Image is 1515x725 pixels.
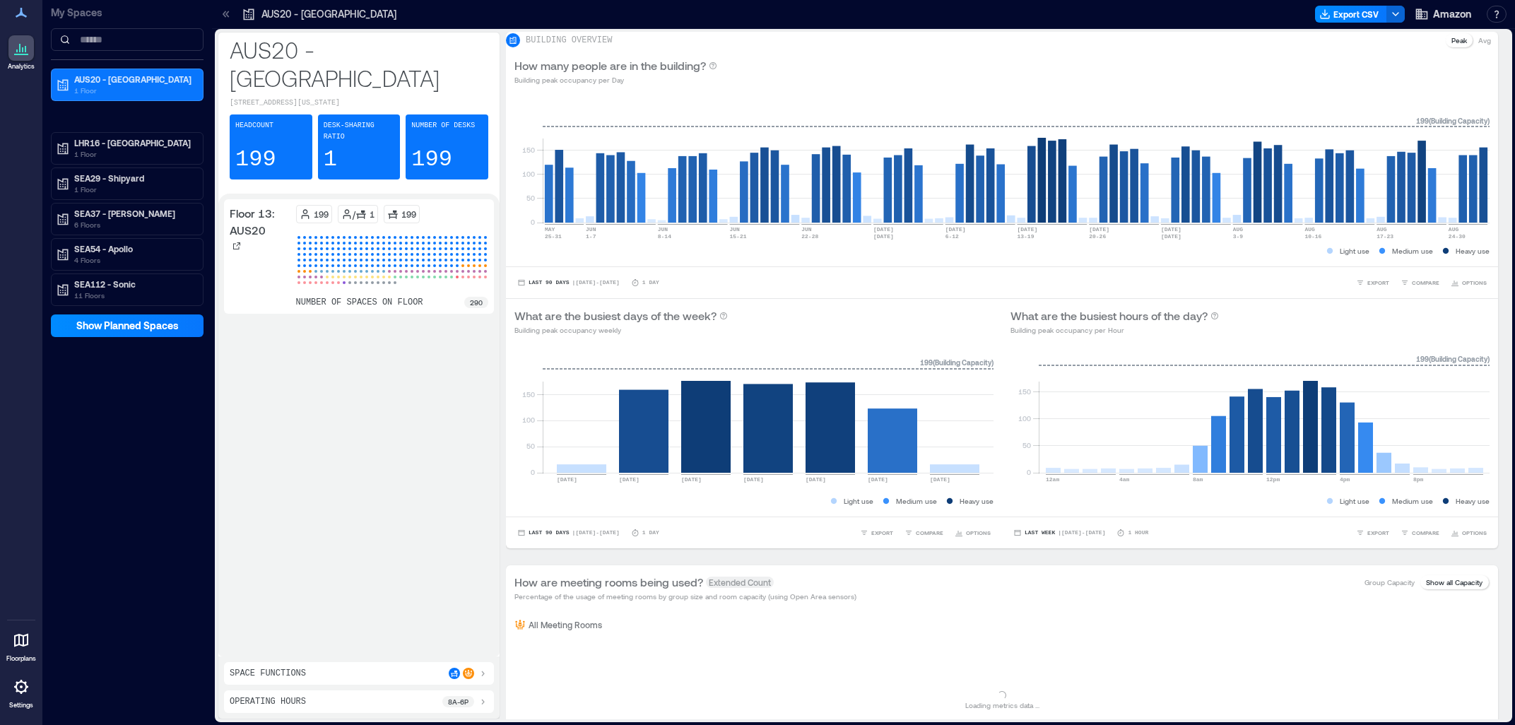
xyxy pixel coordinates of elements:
[1017,226,1037,232] text: [DATE]
[801,226,812,232] text: JUN
[1010,526,1108,540] button: Last Week |[DATE]-[DATE]
[470,297,483,308] p: 290
[74,172,193,184] p: SEA29 - Shipyard
[1413,476,1424,483] text: 8pm
[873,233,894,240] text: [DATE]
[1018,414,1031,423] tspan: 100
[2,623,40,667] a: Floorplans
[945,233,959,240] text: 6-12
[1377,233,1393,240] text: 17-23
[6,654,36,663] p: Floorplans
[730,233,747,240] text: 15-21
[448,696,468,707] p: 8a - 6p
[76,319,179,333] span: Show Planned Spaces
[1367,278,1389,287] span: EXPORT
[857,526,896,540] button: EXPORT
[1340,476,1350,483] text: 4pm
[1353,276,1392,290] button: EXPORT
[1392,245,1433,257] p: Medium use
[1367,529,1389,537] span: EXPORT
[514,307,717,324] p: What are the busiest days of the week?
[74,73,193,85] p: AUS20 - [GEOGRAPHIC_DATA]
[730,226,741,232] text: JUN
[531,218,535,226] tspan: 0
[868,476,888,483] text: [DATE]
[514,324,728,336] p: Building peak occupancy weekly
[526,35,612,46] p: BUILDING OVERVIEW
[844,495,873,507] p: Light use
[526,442,535,450] tspan: 50
[324,146,337,174] p: 1
[1449,233,1466,240] text: 24-30
[74,208,193,219] p: SEA37 - [PERSON_NAME]
[526,194,535,202] tspan: 50
[1364,577,1415,588] p: Group Capacity
[545,233,562,240] text: 25-31
[411,146,452,174] p: 199
[235,120,273,131] p: Headcount
[1398,526,1442,540] button: COMPARE
[1027,468,1031,476] tspan: 0
[545,226,555,232] text: MAY
[1046,476,1059,483] text: 12am
[1128,529,1148,537] p: 1 Hour
[296,297,423,308] p: number of spaces on floor
[522,415,535,424] tspan: 100
[1340,245,1369,257] p: Light use
[1478,35,1491,46] p: Avg
[1233,233,1244,240] text: 3-9
[522,390,535,399] tspan: 150
[902,526,946,540] button: COMPARE
[952,526,994,540] button: OPTIONS
[916,529,943,537] span: COMPARE
[314,208,329,220] p: 199
[1392,495,1433,507] p: Medium use
[871,529,893,537] span: EXPORT
[966,529,991,537] span: OPTIONS
[1433,7,1471,21] span: Amazon
[9,701,33,709] p: Settings
[801,233,818,240] text: 22-28
[1340,495,1369,507] p: Light use
[1451,35,1467,46] p: Peak
[235,146,276,174] p: 199
[74,254,193,266] p: 4 Floors
[411,120,475,131] p: Number of Desks
[1462,529,1487,537] span: OPTIONS
[658,226,668,232] text: JUN
[557,476,577,483] text: [DATE]
[1412,529,1439,537] span: COMPARE
[1089,233,1106,240] text: 20-26
[1410,3,1475,25] button: Amazon
[1010,324,1219,336] p: Building peak occupancy per Hour
[1304,226,1315,232] text: AUG
[1449,226,1459,232] text: AUG
[230,98,488,109] p: [STREET_ADDRESS][US_STATE]
[514,591,856,602] p: Percentage of the usage of meeting rooms by group size and room capacity (using Open Area sensors)
[230,696,306,707] p: Operating Hours
[1398,276,1442,290] button: COMPARE
[230,668,306,679] p: Space Functions
[642,529,659,537] p: 1 Day
[522,170,535,178] tspan: 100
[1010,307,1208,324] p: What are the busiest hours of the day?
[353,208,355,220] p: /
[960,495,994,507] p: Heavy use
[1161,226,1181,232] text: [DATE]
[1304,233,1321,240] text: 10-16
[1377,226,1387,232] text: AUG
[230,205,290,239] p: Floor 13: AUS20
[1353,526,1392,540] button: EXPORT
[965,700,1039,711] p: Loading metrics data ...
[4,31,39,75] a: Analytics
[706,577,774,588] span: Extended Count
[1448,276,1490,290] button: OPTIONS
[8,62,35,71] p: Analytics
[51,6,204,20] p: My Spaces
[681,476,702,483] text: [DATE]
[586,233,596,240] text: 1-7
[1193,476,1203,483] text: 8am
[1161,233,1181,240] text: [DATE]
[1233,226,1244,232] text: AUG
[930,476,950,483] text: [DATE]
